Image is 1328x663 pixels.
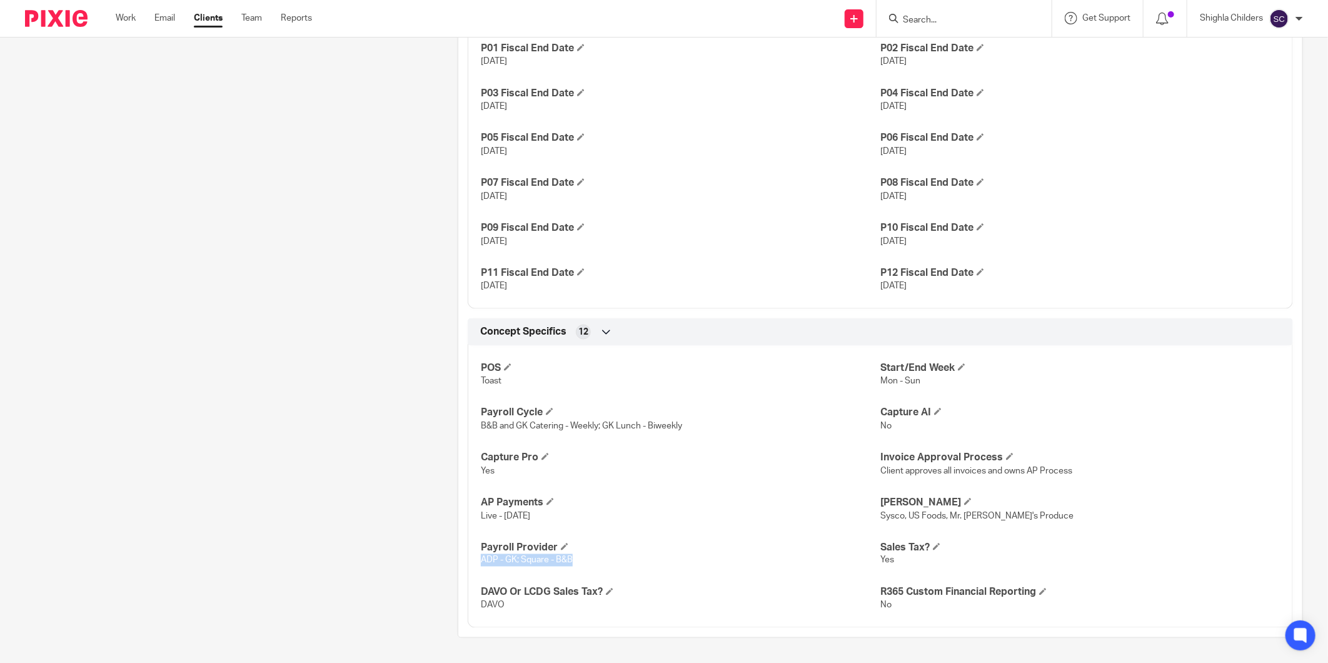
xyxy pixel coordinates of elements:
h4: Sales Tax? [880,541,1280,554]
h4: P07 Fiscal End Date [481,176,880,190]
span: [DATE] [880,237,907,246]
h4: P04 Fiscal End Date [880,87,1280,100]
span: [DATE] [481,281,507,290]
h4: P08 Fiscal End Date [880,176,1280,190]
p: Shighla Childers [1200,12,1263,24]
span: [DATE] [880,192,907,201]
h4: P05 Fiscal End Date [481,131,880,144]
span: Get Support [1082,14,1130,23]
h4: Capture Pro [481,451,880,464]
h4: P06 Fiscal End Date [880,131,1280,144]
h4: DAVO Or LCDG Sales Tax? [481,586,880,599]
span: Concept Specifics [480,325,566,338]
span: [DATE] [880,57,907,66]
input: Search [902,15,1014,26]
a: Email [154,12,175,24]
h4: R365 Custom Financial Reporting [880,586,1280,599]
span: [DATE] [481,57,507,66]
span: 12 [578,326,588,338]
h4: Payroll Cycle [481,406,880,419]
h4: P12 Fiscal End Date [880,266,1280,280]
h4: P01 Fiscal End Date [481,42,880,55]
span: Mon - Sun [880,377,920,385]
h4: P03 Fiscal End Date [481,87,880,100]
span: [DATE] [481,147,507,156]
span: [DATE] [880,147,907,156]
span: [DATE] [481,192,507,201]
span: [DATE] [481,237,507,246]
span: Yes [880,556,894,565]
a: Reports [281,12,312,24]
h4: Capture AI [880,406,1280,419]
span: DAVO [481,601,505,610]
img: svg%3E [1269,9,1289,29]
h4: P10 Fiscal End Date [880,221,1280,235]
span: No [880,422,892,430]
span: Live - [DATE] [481,512,530,520]
span: Yes [481,467,495,475]
h4: POS [481,362,880,375]
span: Sysco, US Foods, Mr. [PERSON_NAME]'s Produce [880,512,1074,520]
span: Toast [481,377,501,385]
h4: P11 Fiscal End Date [481,266,880,280]
h4: Payroll Provider [481,541,880,554]
span: Client approves all invoices and owns AP Process [880,467,1072,475]
h4: P09 Fiscal End Date [481,221,880,235]
span: [DATE] [880,281,907,290]
span: [DATE] [880,102,907,111]
h4: Start/End Week [880,362,1280,375]
h4: Invoice Approval Process [880,451,1280,464]
h4: P02 Fiscal End Date [880,42,1280,55]
span: No [880,601,892,610]
span: B&B and GK Catering - Weekly; GK Lunch - Biweekly [481,422,682,430]
img: Pixie [25,10,88,27]
a: Clients [194,12,223,24]
h4: [PERSON_NAME] [880,496,1280,509]
span: [DATE] [481,102,507,111]
span: ADP - GK; Square - B&B [481,556,573,565]
a: Work [116,12,136,24]
a: Team [241,12,262,24]
h4: AP Payments [481,496,880,509]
